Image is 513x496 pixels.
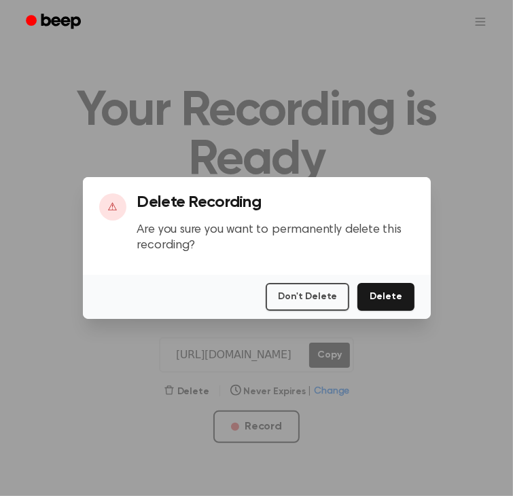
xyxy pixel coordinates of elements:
[99,193,126,221] div: ⚠
[357,283,414,311] button: Delete
[266,283,349,311] button: Don't Delete
[464,5,497,38] button: Open menu
[16,9,93,35] a: Beep
[137,223,414,253] p: Are you sure you want to permanently delete this recording?
[137,193,414,212] h3: Delete Recording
